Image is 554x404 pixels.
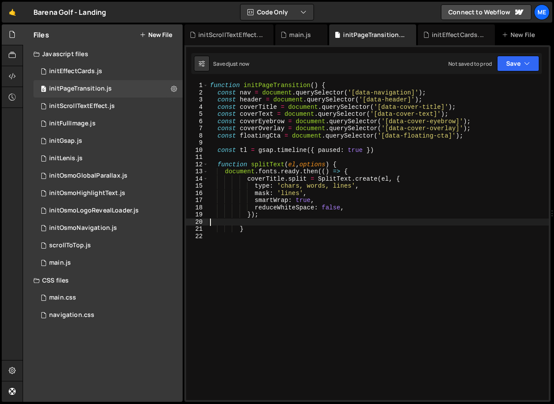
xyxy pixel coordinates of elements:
[186,233,208,240] div: 22
[186,182,208,190] div: 15
[33,254,183,272] div: 17023/46769.js
[432,30,484,39] div: initEffectCards.js
[49,294,76,302] div: main.css
[186,147,208,154] div: 10
[441,4,531,20] a: Connect to Webflow
[33,30,49,40] h2: Files
[49,259,71,267] div: main.js
[2,2,23,23] a: 🤙
[49,120,96,128] div: initFullImage.js
[49,207,139,215] div: initOsmoLogoRevealLoader.js
[186,118,208,125] div: 6
[140,31,172,38] button: New File
[49,155,83,162] div: initLenis.js
[33,237,183,254] div: 17023/46941.js
[502,30,538,39] div: New File
[186,132,208,140] div: 8
[186,204,208,212] div: 18
[198,30,263,39] div: initScrollTextEffect.js
[33,63,183,80] div: 17023/46908.js
[49,172,127,180] div: initOsmoGlobalParallax.js
[534,4,550,20] a: Me
[186,96,208,104] div: 3
[186,161,208,168] div: 12
[33,306,183,324] div: 17023/46759.css
[49,311,94,319] div: navigation.css
[186,111,208,118] div: 5
[33,98,183,115] div: 17023/47036.js
[240,4,314,20] button: Code Only
[33,150,183,167] div: 17023/46770.js
[33,7,106,17] div: Barena Golf - Landing
[213,60,249,67] div: Saved
[49,85,112,93] div: initPageTransition.js
[343,30,405,39] div: initPageTransition.js
[186,175,208,183] div: 14
[186,197,208,204] div: 17
[33,80,183,98] div: 17023/47044.js
[49,242,91,249] div: scrollToTop.js
[49,67,102,75] div: initEffectCards.js
[229,60,249,67] div: just now
[186,211,208,219] div: 19
[23,272,183,289] div: CSS files
[33,202,183,219] div: 17023/47017.js
[186,139,208,147] div: 9
[186,226,208,233] div: 21
[33,219,183,237] div: 17023/46768.js
[186,104,208,111] div: 4
[186,82,208,89] div: 1
[186,125,208,132] div: 7
[186,154,208,161] div: 11
[49,224,117,232] div: initOsmoNavigation.js
[33,167,183,185] div: 17023/46949.js
[49,102,115,110] div: initScrollTextEffect.js
[49,137,82,145] div: initGsap.js
[33,132,183,150] div: 17023/46771.js
[33,185,183,202] div: 17023/46872.js
[49,189,125,197] div: initOsmoHighlightText.js
[41,86,46,93] span: 0
[33,289,183,306] div: 17023/46760.css
[186,190,208,197] div: 16
[33,115,183,132] div: 17023/46929.js
[448,60,492,67] div: Not saved to prod
[289,30,311,39] div: main.js
[186,168,208,175] div: 13
[497,56,539,71] button: Save
[186,89,208,97] div: 2
[186,219,208,226] div: 20
[23,45,183,63] div: Javascript files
